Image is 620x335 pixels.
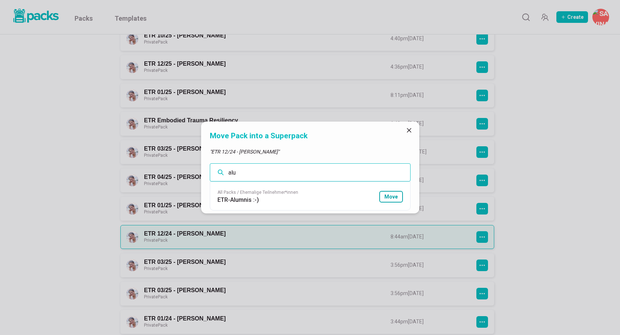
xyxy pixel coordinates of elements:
[210,149,279,155] i: "ETR 12/24 - [PERSON_NAME]"
[201,122,419,147] header: Move Pack into a Superpack
[403,124,415,136] button: Close
[210,163,411,181] input: Find or create a new Superpack
[217,196,298,204] p: ETR-Alumnis :-)
[217,189,298,196] p: All Packs / Ehemalige Teilnehmer*innen
[379,191,403,203] button: Move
